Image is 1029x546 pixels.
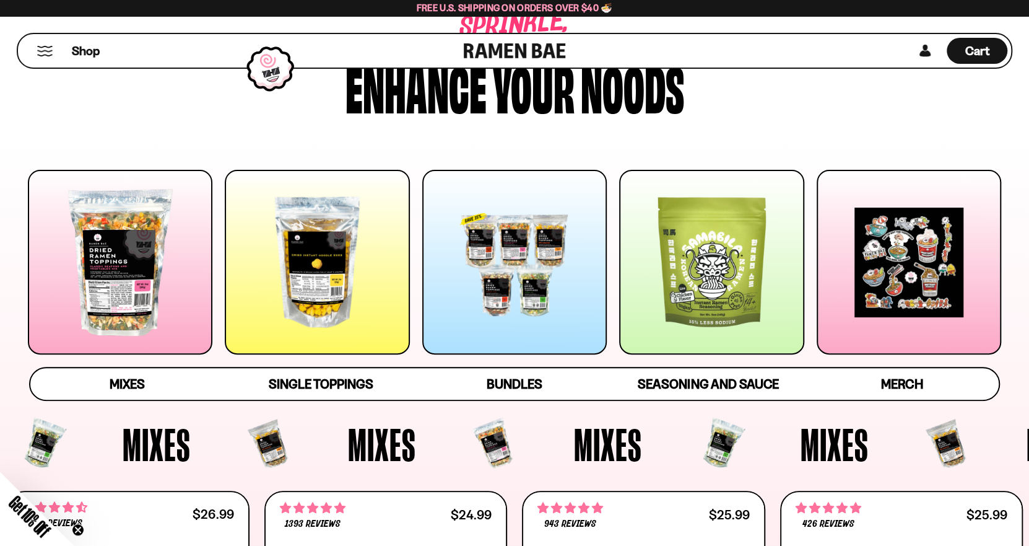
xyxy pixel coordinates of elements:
[72,38,100,64] a: Shop
[417,2,613,14] span: Free U.S. Shipping on Orders over $40 🍜
[581,57,684,116] div: noods
[574,421,642,467] span: Mixes
[284,519,340,529] span: 1393 reviews
[72,524,84,536] button: Close teaser
[193,508,233,520] div: $26.99
[802,519,854,529] span: 426 reviews
[708,509,749,521] div: $25.99
[345,57,487,116] div: Enhance
[638,376,778,392] span: Seasoning and Sauce
[805,368,999,400] a: Merch
[796,500,861,516] span: 4.76 stars
[418,368,612,400] a: Bundles
[6,492,54,540] span: Get 10% Off
[30,368,224,400] a: Mixes
[72,43,100,59] span: Shop
[537,500,603,516] span: 4.75 stars
[37,46,53,56] button: Mobile Menu Trigger
[947,34,1007,68] div: Cart
[348,421,416,467] span: Mixes
[965,43,989,58] span: Cart
[110,376,145,392] span: Mixes
[493,57,575,116] div: your
[801,421,869,467] span: Mixes
[966,509,1007,521] div: $25.99
[487,376,542,392] span: Bundles
[881,376,923,392] span: Merch
[269,376,373,392] span: Single Toppings
[123,421,191,467] span: Mixes
[451,509,492,521] div: $24.99
[611,368,805,400] a: Seasoning and Sauce
[280,500,345,516] span: 4.76 stars
[544,519,596,529] span: 943 reviews
[224,368,418,400] a: Single Toppings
